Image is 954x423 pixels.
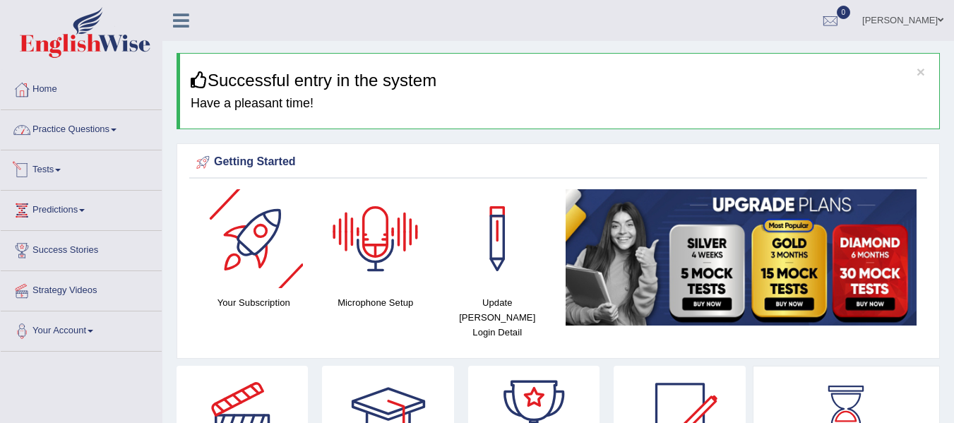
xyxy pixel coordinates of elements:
[1,231,162,266] a: Success Stories
[1,70,162,105] a: Home
[191,71,929,90] h3: Successful entry in the system
[1,271,162,306] a: Strategy Videos
[1,311,162,347] a: Your Account
[1,110,162,145] a: Practice Questions
[191,97,929,111] h4: Have a pleasant time!
[917,64,925,79] button: ×
[443,295,551,340] h4: Update [PERSON_NAME] Login Detail
[322,295,430,310] h4: Microphone Setup
[1,150,162,186] a: Tests
[193,152,924,173] div: Getting Started
[837,6,851,19] span: 0
[1,191,162,226] a: Predictions
[200,295,308,310] h4: Your Subscription
[566,189,917,326] img: small5.jpg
